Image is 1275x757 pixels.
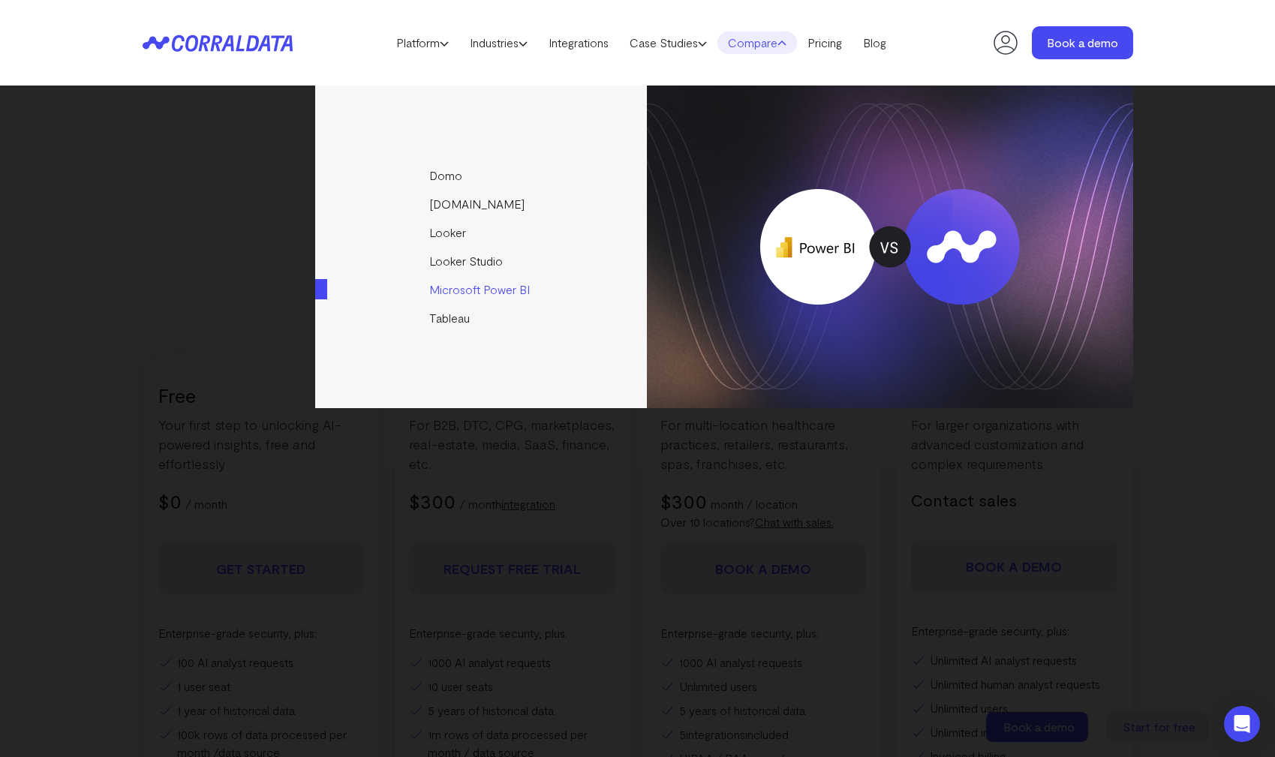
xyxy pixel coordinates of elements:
[315,304,649,332] a: Tableau
[459,32,538,54] a: Industries
[315,247,649,275] a: Looker Studio
[1032,26,1133,59] a: Book a demo
[315,275,649,304] a: Microsoft Power BI
[386,32,459,54] a: Platform
[538,32,619,54] a: Integrations
[315,190,649,218] a: [DOMAIN_NAME]
[717,32,797,54] a: Compare
[315,218,649,247] a: Looker
[797,32,853,54] a: Pricing
[315,161,649,190] a: Domo
[1224,706,1260,742] div: Open Intercom Messenger
[853,32,897,54] a: Blog
[619,32,717,54] a: Case Studies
